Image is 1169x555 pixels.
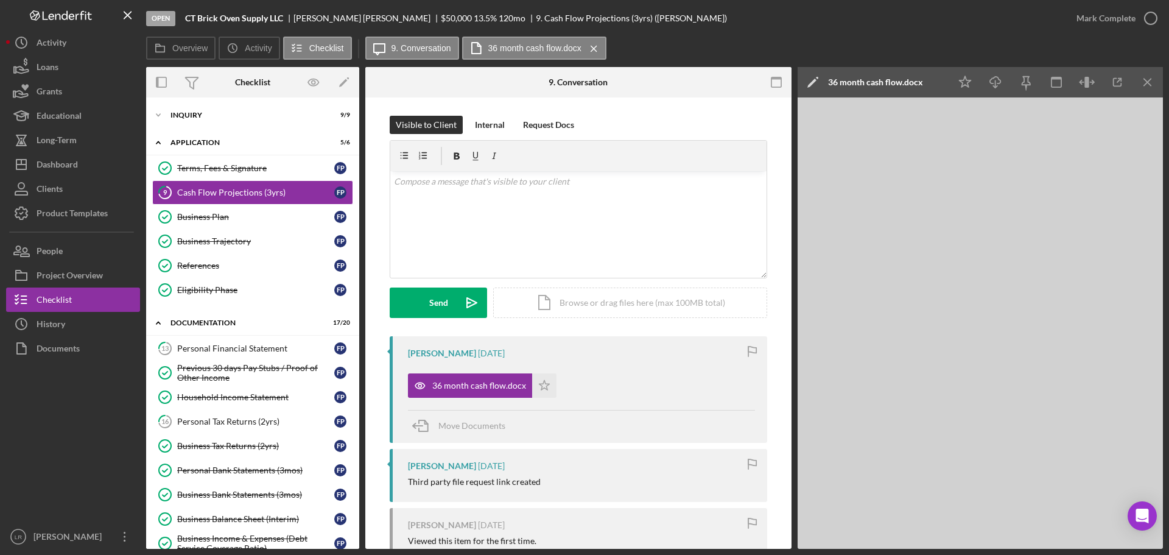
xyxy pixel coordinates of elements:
div: [PERSON_NAME] [408,348,476,358]
div: F P [334,489,346,501]
div: Previous 30 days Pay Stubs / Proof of Other Income [177,363,334,383]
tspan: 16 [161,417,169,425]
div: 9. Cash Flow Projections (3yrs) ([PERSON_NAME]) [536,13,727,23]
div: Household Income Statement [177,392,334,402]
div: F P [334,162,346,174]
a: Previous 30 days Pay Stubs / Proof of Other IncomeFP [152,361,353,385]
div: F P [334,284,346,296]
a: Business Balance Sheet (Interim)FP [152,507,353,531]
div: Eligibility Phase [177,285,334,295]
a: 13Personal Financial StatementFP [152,336,353,361]
div: F P [334,513,346,525]
button: LR[PERSON_NAME] [6,525,140,549]
label: 36 month cash flow.docx [488,43,581,53]
time: 2025-09-04 13:25 [478,520,505,530]
time: 2025-10-02 18:38 [478,348,505,358]
a: 9Cash Flow Projections (3yrs)FP [152,180,353,205]
tspan: 13 [161,344,169,352]
tspan: 9 [163,188,167,196]
div: F P [334,260,346,272]
div: F P [334,342,346,355]
div: F P [334,186,346,199]
div: Terms, Fees & Signature [177,163,334,173]
button: Checklist [283,37,352,60]
div: Visible to Client [396,116,457,134]
div: Cash Flow Projections (3yrs) [177,188,334,197]
a: Eligibility PhaseFP [152,278,353,302]
a: Business TrajectoryFP [152,229,353,253]
div: Personal Financial Statement [177,344,334,353]
div: 9. Conversation [549,77,608,87]
div: Mark Complete [1076,6,1136,30]
div: 13.5 % [474,13,497,23]
div: Business Income & Expenses (Debt Service Coverage Ratio) [177,534,334,553]
button: Move Documents [408,411,518,441]
div: 36 month cash flow.docx [432,381,526,391]
button: 36 month cash flow.docx [462,37,606,60]
div: [PERSON_NAME] [PERSON_NAME] [293,13,441,23]
a: Personal Bank Statements (3mos)FP [152,458,353,483]
a: Business Bank Statements (3mos)FP [152,483,353,507]
label: 9. Conversation [391,43,451,53]
time: 2025-09-15 22:45 [478,461,505,471]
a: ReferencesFP [152,253,353,278]
button: Request Docs [517,116,580,134]
button: 36 month cash flow.docx [408,373,556,398]
div: [PERSON_NAME] [30,525,110,552]
div: Business Tax Returns (2yrs) [177,441,334,451]
button: Visible to Client [390,116,463,134]
button: Internal [469,116,511,134]
a: Terms, Fees & SignatureFP [152,156,353,180]
div: Business Plan [177,212,334,222]
button: Overview [146,37,216,60]
div: F P [334,464,346,476]
div: 120 mo [499,13,525,23]
text: LR [15,534,22,540]
div: F P [334,235,346,247]
span: $50,000 [441,13,472,23]
div: Personal Tax Returns (2yrs) [177,417,334,426]
div: Documentation [170,319,320,327]
div: Business Balance Sheet (Interim) [177,514,334,524]
a: Business Tax Returns (2yrs)FP [152,434,353,458]
div: F P [334,391,346,403]
div: 36 month cash flow.docx [828,77,923,87]
label: Checklist [309,43,344,53]
div: Internal [475,116,505,134]
div: 17 / 20 [328,319,350,327]
span: Move Documents [438,420,505,431]
div: Checklist [235,77,270,87]
div: 5 / 6 [328,139,350,146]
div: Request Docs [523,116,574,134]
div: References [177,261,334,270]
a: 16Personal Tax Returns (2yrs)FP [152,409,353,434]
div: Application [170,139,320,146]
div: Personal Bank Statements (3mos) [177,465,334,475]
